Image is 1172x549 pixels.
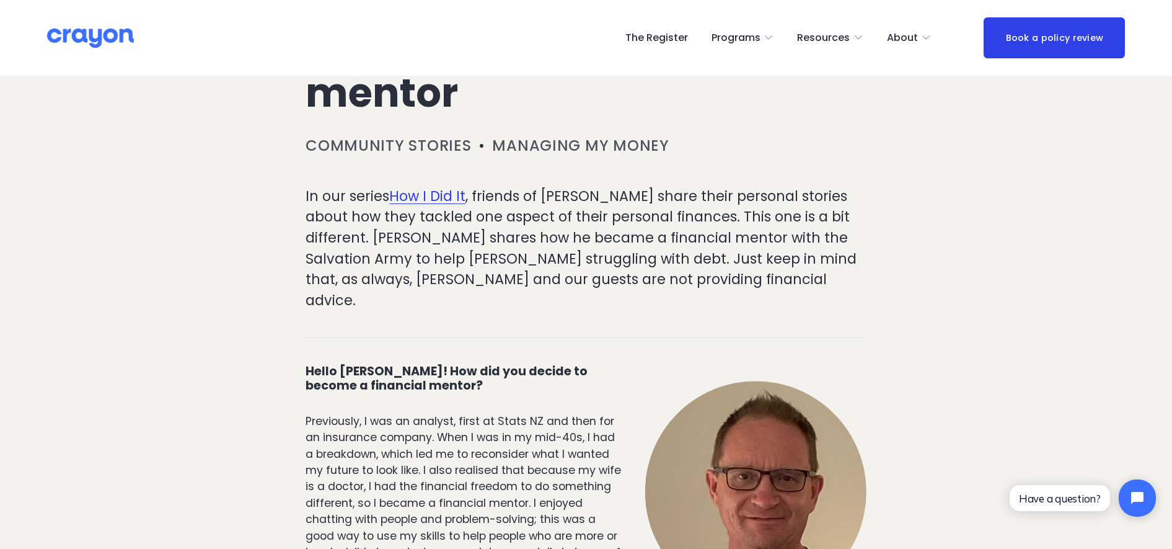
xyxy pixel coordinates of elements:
strong: Hello [PERSON_NAME]! How did you decide to become a financial mentor? [306,363,590,394]
a: Community stories [306,135,471,156]
a: The Register [625,28,688,48]
a: How I Did It [389,186,465,206]
a: folder dropdown [712,28,774,48]
span: About [887,29,918,47]
span: Resources [797,29,850,47]
iframe: Tidio Chat [999,469,1166,527]
a: Book a policy review [984,17,1125,58]
a: folder dropdown [887,28,932,48]
span: Programs [712,29,760,47]
img: Crayon [47,27,134,49]
p: In our series , friends of [PERSON_NAME] share their personal stories about how they tackled one ... [306,186,866,311]
a: folder dropdown [797,28,863,48]
a: Managing my money [492,135,669,156]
